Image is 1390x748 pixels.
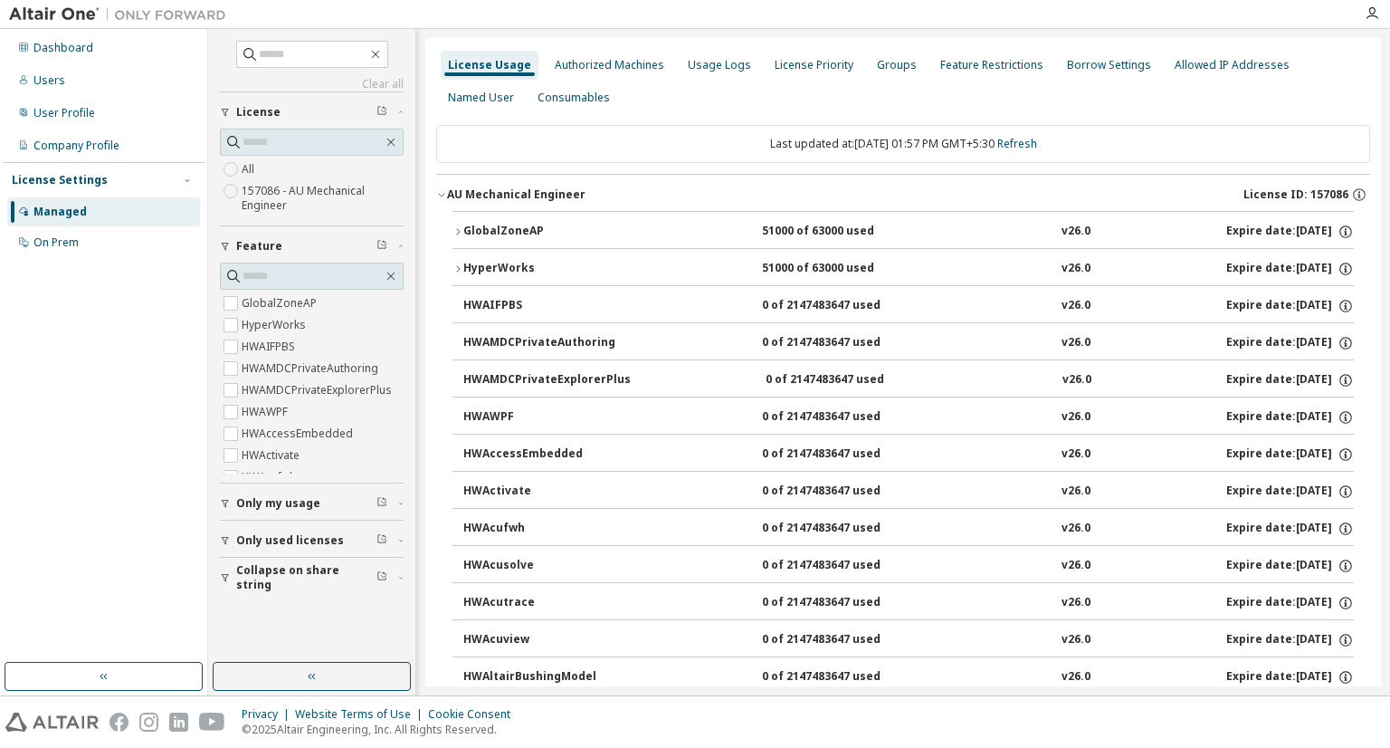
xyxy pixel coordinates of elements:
label: HWAcufwh [242,466,300,488]
div: 51000 of 63000 used [762,261,925,277]
div: Expire date: [DATE] [1226,446,1354,463]
div: Expire date: [DATE] [1226,558,1354,574]
label: HyperWorks [242,314,309,336]
a: Clear all [220,77,404,91]
button: HWAcutrace0 of 2147483647 usedv26.0Expire date:[DATE] [463,583,1354,623]
span: Feature [236,239,282,254]
img: youtube.svg [199,713,225,732]
img: linkedin.svg [169,713,188,732]
div: Consumables [538,91,610,105]
button: HWAcusolve0 of 2147483647 usedv26.0Expire date:[DATE] [463,546,1354,586]
div: AU Mechanical Engineer [447,187,586,202]
div: Expire date: [DATE] [1226,372,1354,388]
button: HWAIFPBS0 of 2147483647 usedv26.0Expire date:[DATE] [463,286,1354,326]
div: 0 of 2147483647 used [762,669,925,686]
button: HWAltairBushingModel0 of 2147483647 usedv26.0Expire date:[DATE] [463,657,1354,697]
div: HWAcufwh [463,521,626,537]
div: v26.0 [1062,261,1090,277]
div: Groups [877,58,917,72]
label: 157086 - AU Mechanical Engineer [242,180,404,216]
button: HWAWPF0 of 2147483647 usedv26.0Expire date:[DATE] [463,398,1354,437]
div: v26.0 [1062,632,1090,648]
button: HWAcufwh0 of 2147483647 usedv26.0Expire date:[DATE] [463,509,1354,549]
button: HWAMDCPrivateAuthoring0 of 2147483647 usedv26.0Expire date:[DATE] [463,323,1354,363]
div: Expire date: [DATE] [1226,669,1354,686]
span: Collapse on share string [236,563,376,592]
div: Privacy [242,707,295,722]
div: 0 of 2147483647 used [762,409,925,426]
div: Usage Logs [688,58,751,72]
label: All [242,158,258,180]
div: GlobalZoneAP [463,224,626,240]
button: HWAMDCPrivateExplorerPlus0 of 2147483647 usedv26.0Expire date:[DATE] [463,360,1354,400]
img: altair_logo.svg [5,713,99,732]
div: Expire date: [DATE] [1226,484,1354,500]
div: Expire date: [DATE] [1226,595,1354,611]
img: facebook.svg [109,713,129,732]
div: Expire date: [DATE] [1226,298,1354,314]
div: v26.0 [1062,558,1090,574]
div: v26.0 [1062,669,1090,686]
div: Expire date: [DATE] [1226,521,1354,537]
div: HWAcuview [463,632,626,648]
div: User Profile [33,106,95,120]
span: License ID: 157086 [1243,187,1348,202]
div: On Prem [33,235,79,250]
div: v26.0 [1062,446,1090,463]
div: 0 of 2147483647 used [766,372,928,388]
div: Company Profile [33,139,119,153]
div: v26.0 [1062,521,1090,537]
div: Allowed IP Addresses [1175,58,1290,72]
div: v26.0 [1062,335,1090,351]
span: Clear filter [376,571,387,585]
div: HWAccessEmbedded [463,446,626,463]
div: Named User [448,91,514,105]
button: Only used licenses [220,521,404,561]
button: Only my usage [220,484,404,523]
div: 0 of 2147483647 used [762,595,925,611]
div: Expire date: [DATE] [1226,409,1354,426]
button: HyperWorks51000 of 63000 usedv26.0Expire date:[DATE] [452,249,1354,289]
div: 0 of 2147483647 used [762,521,925,537]
label: HWAMDCPrivateExplorerPlus [242,379,395,401]
span: Clear filter [376,496,387,511]
div: HWAcusolve [463,558,626,574]
div: HWAMDCPrivateAuthoring [463,335,626,351]
div: Cookie Consent [428,707,521,722]
div: HWAWPF [463,409,626,426]
div: Website Terms of Use [295,707,428,722]
div: 0 of 2147483647 used [762,298,925,314]
span: Clear filter [376,239,387,254]
div: Last updated at: [DATE] 01:57 PM GMT+5:30 [436,125,1370,163]
span: Clear filter [376,533,387,548]
button: AU Mechanical EngineerLicense ID: 157086 [436,175,1370,215]
div: Expire date: [DATE] [1226,335,1354,351]
label: HWAWPF [242,401,291,423]
label: HWAMDCPrivateAuthoring [242,358,382,379]
div: v26.0 [1062,372,1091,388]
div: HWAMDCPrivateExplorerPlus [463,372,631,388]
div: v26.0 [1062,409,1090,426]
div: Borrow Settings [1067,58,1151,72]
label: GlobalZoneAP [242,292,320,314]
button: Feature [220,226,404,266]
div: v26.0 [1062,595,1090,611]
div: Dashboard [33,41,93,55]
div: Managed [33,205,87,219]
label: HWActivate [242,445,303,466]
button: HWActivate0 of 2147483647 usedv26.0Expire date:[DATE] [463,472,1354,512]
div: License Usage [448,58,531,72]
div: 0 of 2147483647 used [762,484,925,500]
span: Only used licenses [236,533,344,548]
div: HWAltairBushingModel [463,669,626,686]
div: Expire date: [DATE] [1226,224,1354,240]
button: HWAcuview0 of 2147483647 usedv26.0Expire date:[DATE] [463,620,1354,660]
div: 0 of 2147483647 used [762,558,925,574]
label: HWAIFPBS [242,336,299,358]
button: GlobalZoneAP51000 of 63000 usedv26.0Expire date:[DATE] [452,212,1354,252]
div: License Settings [12,173,108,187]
div: Expire date: [DATE] [1226,632,1354,648]
div: HWAcutrace [463,595,626,611]
div: 0 of 2147483647 used [762,446,925,463]
span: Only my usage [236,496,320,511]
